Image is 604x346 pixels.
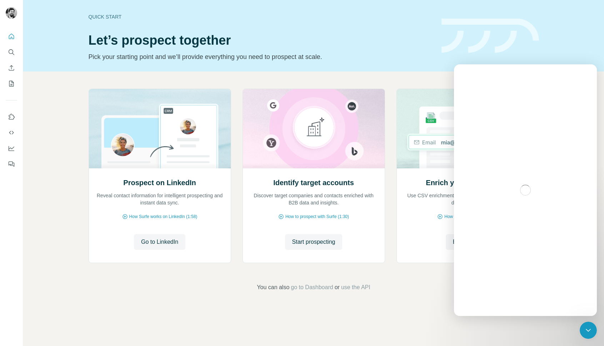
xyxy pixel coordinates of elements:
p: Pick your starting point and we’ll provide everything you need to prospect at scale. [89,52,433,62]
span: You can also [257,283,289,292]
span: Enrich CSV [453,238,483,246]
button: Search [6,46,17,59]
button: Quick start [6,30,17,43]
iframe: Intercom live chat [580,322,597,339]
span: How Surfe works on LinkedIn (1:58) [129,213,198,220]
span: How to prospect with Surfe (1:30) [285,213,349,220]
p: Discover target companies and contacts enriched with B2B data and insights. [250,192,378,206]
img: Prospect on LinkedIn [89,89,231,168]
button: Start prospecting [285,234,343,250]
span: Start prospecting [292,238,335,246]
button: Feedback [6,158,17,170]
img: banner [441,19,539,53]
button: Enrich CSV [6,61,17,74]
button: Use Surfe API [6,126,17,139]
iframe: Intercom live chat [454,64,597,316]
p: Use CSV enrichment to confirm you are using the best data available. [404,192,531,206]
button: use the API [341,283,370,292]
h2: Identify target accounts [273,178,354,188]
h1: Let’s prospect together [89,33,433,48]
span: How to upload a CSV (2:59) [444,213,498,220]
p: Reveal contact information for intelligent prospecting and instant data sync. [96,192,224,206]
button: Use Surfe on LinkedIn [6,110,17,123]
button: Enrich CSV [446,234,490,250]
h2: Enrich your contact lists [426,178,509,188]
span: Go to LinkedIn [141,238,178,246]
h2: Prospect on LinkedIn [123,178,196,188]
span: or [335,283,340,292]
img: Avatar [6,7,17,19]
button: My lists [6,77,17,90]
button: Go to LinkedIn [134,234,185,250]
img: Identify target accounts [243,89,385,168]
button: go to Dashboard [291,283,333,292]
div: Quick start [89,13,433,20]
button: Dashboard [6,142,17,155]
